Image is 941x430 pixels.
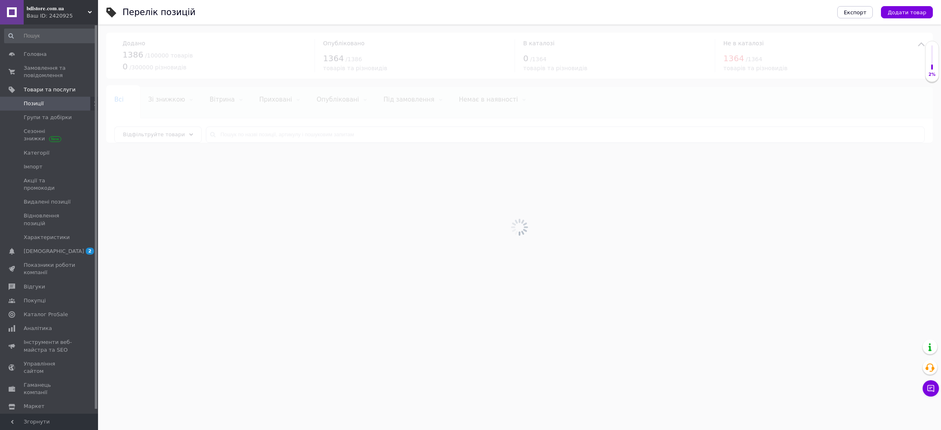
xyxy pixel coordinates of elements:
[24,248,84,255] span: [DEMOGRAPHIC_DATA]
[27,5,88,12] span: 𝐛𝐝𝐥𝐬𝐭𝐨𝐫𝐞.𝐜𝐨𝐦.𝐮𝐚
[887,9,926,16] span: Додати товар
[24,198,71,206] span: Видалені позиції
[925,72,939,78] div: 2%
[24,177,76,192] span: Акції та промокоди
[837,6,873,18] button: Експорт
[24,163,42,171] span: Імпорт
[24,234,70,241] span: Характеристики
[24,297,46,304] span: Покупці
[24,262,76,276] span: Показники роботи компанії
[24,403,45,410] span: Маркет
[27,12,98,20] div: Ваш ID: 2420925
[923,380,939,397] button: Чат з покупцем
[24,325,52,332] span: Аналітика
[24,339,76,353] span: Інструменти веб-майстра та SEO
[24,86,76,93] span: Товари та послуги
[123,8,196,17] div: Перелік позицій
[881,6,933,18] button: Додати товар
[24,64,76,79] span: Замовлення та повідомлення
[24,311,68,318] span: Каталог ProSale
[86,248,94,255] span: 2
[24,100,44,107] span: Позиції
[4,29,96,43] input: Пошук
[24,149,49,157] span: Категорії
[24,114,72,121] span: Групи та добірки
[24,283,45,290] span: Відгуки
[24,381,76,396] span: Гаманець компанії
[24,51,47,58] span: Головна
[844,9,867,16] span: Експорт
[24,212,76,227] span: Відновлення позицій
[24,360,76,375] span: Управління сайтом
[24,128,76,142] span: Сезонні знижки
